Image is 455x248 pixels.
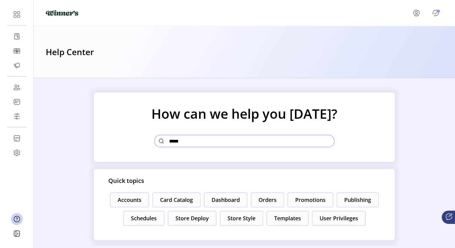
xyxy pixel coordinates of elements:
p: Quick topics [108,176,144,185]
button: Promotions [288,193,333,207]
button: User Privileges [312,211,366,226]
img: logo [46,10,78,16]
button: Templates [267,211,308,226]
h3: Help Center [46,46,94,59]
button: Store Deploy [168,211,216,226]
button: Publishing [337,193,379,207]
button: menu [404,6,431,20]
button: Orders [251,193,284,207]
button: Schedules [123,211,164,226]
button: Store Style [220,211,263,226]
p: How can we help you [DATE]? [151,107,337,120]
button: Publisher Panel [431,8,441,18]
button: Card Catalog [153,193,200,207]
button: Dashboard [204,193,247,207]
button: Accounts [110,193,149,207]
